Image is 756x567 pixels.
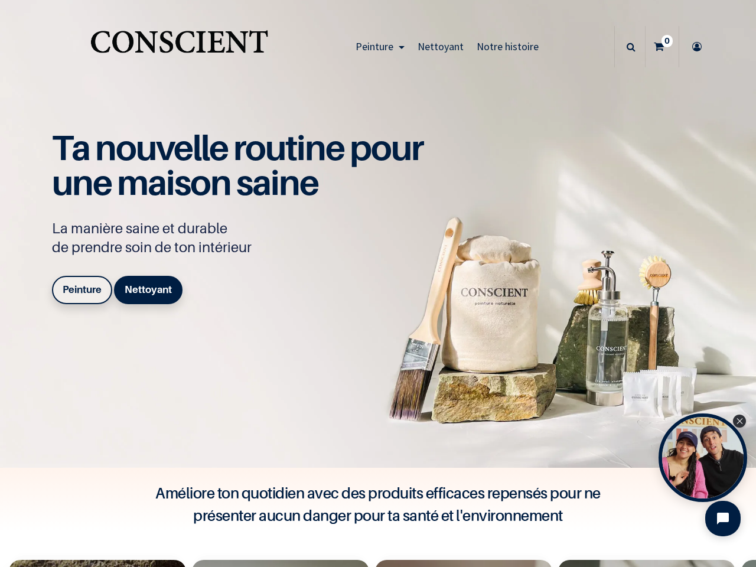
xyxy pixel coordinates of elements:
[356,40,393,53] span: Peinture
[661,35,673,47] sup: 0
[88,24,271,70] a: Logo of Conscient
[659,413,747,502] div: Open Tolstoy
[125,283,172,295] b: Nettoyant
[646,26,679,67] a: 0
[52,219,436,257] p: La manière saine et durable de prendre soin de ton intérieur
[349,26,411,67] a: Peinture
[114,276,183,304] a: Nettoyant
[659,413,747,502] div: Tolstoy bubble widget
[477,40,539,53] span: Notre histoire
[659,413,747,502] div: Open Tolstoy widget
[52,126,423,203] span: Ta nouvelle routine pour une maison saine
[63,283,102,295] b: Peinture
[88,24,271,70] img: Conscient
[733,415,746,428] div: Close Tolstoy widget
[418,40,464,53] span: Nettoyant
[52,276,112,304] a: Peinture
[695,491,751,546] iframe: Tidio Chat
[142,482,614,527] h4: Améliore ton quotidien avec des produits efficaces repensés pour ne présenter aucun danger pour t...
